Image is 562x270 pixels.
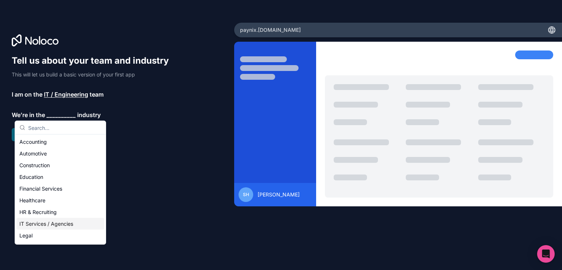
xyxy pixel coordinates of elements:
span: SH [243,192,249,198]
div: Healthcare [16,195,104,206]
span: industry [77,110,101,119]
span: We’re in the [12,110,45,119]
h1: Tell us about your team and industry [12,55,176,67]
p: This will let us build a basic version of your first app [12,71,176,78]
span: __________ [46,110,76,119]
div: Suggestions [15,135,106,244]
span: [PERSON_NAME] [258,191,300,198]
div: Education [16,171,104,183]
div: Automotive [16,148,104,160]
div: HR & Recruiting [16,206,104,218]
div: IT Services / Agencies [16,218,104,230]
div: Open Intercom Messenger [537,245,555,263]
span: I am on the [12,90,42,99]
span: IT / Engineering [44,90,88,99]
span: paynix .[DOMAIN_NAME] [240,26,301,34]
div: Legal [16,230,104,241]
div: Financial Services [16,183,104,195]
div: Manufacturing [16,241,104,253]
div: Accounting [16,136,104,148]
span: team [90,90,104,99]
div: Construction [16,160,104,171]
input: Search... [28,121,101,134]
